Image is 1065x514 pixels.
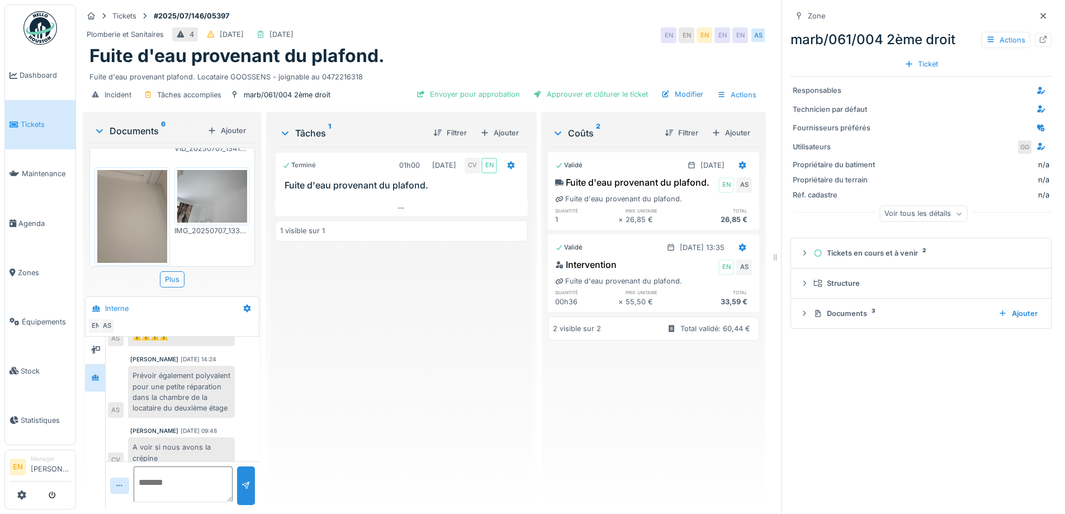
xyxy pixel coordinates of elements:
div: [DATE] 09:48 [181,427,217,435]
div: Fournisseurs préférés [793,122,877,133]
div: 55,50 € [626,296,689,307]
div: Propriétaire du batiment [793,159,877,170]
span: Maintenance [22,168,71,179]
a: Équipements [5,297,75,346]
div: Filtrer [429,125,471,140]
div: AS [736,177,752,193]
summary: Structure [796,273,1047,294]
div: Utilisateurs [793,142,877,152]
div: [PERSON_NAME] [130,355,178,364]
a: Maintenance [5,149,75,199]
a: Stock [5,346,75,395]
li: [PERSON_NAME] [31,455,71,479]
div: Documents [94,124,203,138]
div: GG [1017,139,1033,155]
h6: total [689,207,752,214]
div: EN [714,27,730,43]
div: Fuite d'eau provenant du plafond. [555,194,682,204]
h6: prix unitaire [626,289,689,296]
div: Validé [555,243,583,252]
div: EN [661,27,676,43]
div: EN [718,260,734,275]
div: [DATE] [432,160,456,171]
div: AS [108,402,124,418]
div: 01h00 [399,160,420,171]
div: EN [88,318,103,334]
div: A voir si nous avons la crépine [128,437,235,468]
div: 4 [190,29,194,40]
div: × [618,214,626,225]
div: Tâches accomplies [157,89,221,100]
div: Technicien par défaut [793,104,877,115]
div: Ajouter [203,123,250,138]
div: marb/061/004 2ème droit [244,89,330,100]
a: Agenda [5,199,75,248]
h6: total [689,289,752,296]
div: Total validé: 60,44 € [680,323,750,334]
div: AS [99,318,115,334]
span: Tickets [21,119,71,130]
div: [DATE] 14:24 [181,355,216,364]
div: Tickets en cours et à venir [813,248,1038,258]
a: Tickets [5,100,75,149]
div: CV [465,158,480,173]
span: Statistiques [21,415,71,426]
div: n/a [881,190,1049,200]
span: Dashboard [20,70,71,81]
div: EN [697,27,712,43]
div: Incident [105,89,131,100]
div: EN [718,177,734,193]
div: Fuite d'eau provenant plafond. Locataire GOOSSENS - joignable au 0472216318 [89,67,759,82]
div: IMG_20250707_133923_958.jpg [174,225,250,236]
div: Propriétaire du terrain [793,175,877,185]
div: Tickets [112,11,136,21]
div: Actions [712,87,761,103]
div: [DATE] [700,160,725,171]
div: Tâches [280,126,424,140]
div: Structure [813,278,1038,289]
div: EN [481,158,497,173]
span: Zones [18,267,71,278]
div: [DATE] [220,29,244,40]
div: Fuite d'eau provenant du plafond. [555,276,682,286]
a: Zones [5,248,75,297]
div: AS [736,260,752,275]
h3: Fuite d'eau provenant du plafond. [285,180,523,191]
summary: Tickets en cours et à venir2 [796,243,1047,263]
div: EN [732,27,748,43]
div: Fuite d'eau provenant du plafond. [555,176,709,189]
div: × [618,296,626,307]
img: Badge_color-CXgf-gQk.svg [23,11,57,45]
img: t0it6sggdtr5jbjk1peqlfpa31k7 [97,170,167,263]
div: Terminé [282,161,316,170]
div: Prévoir également polyvalent pour une petite réparation dans la chambre de la locataire du deuxiè... [128,366,235,418]
div: Plus [160,271,184,287]
a: Dashboard [5,51,75,100]
div: 2 visible sur 2 [553,323,601,334]
a: Statistiques [5,395,75,445]
summary: Documents3Ajouter [796,303,1047,324]
li: EN [10,459,26,475]
div: Validé [555,161,583,170]
div: Documents [813,308,990,319]
h6: quantité [555,207,618,214]
div: VID_20250707_134139.mp4 [174,143,250,154]
sup: 2 [596,126,600,140]
div: Interne [105,303,129,314]
sup: 6 [161,124,165,138]
div: Intervention [555,258,617,271]
div: Ajouter [707,125,755,140]
div: 1 [555,214,618,225]
div: Réf. cadastre [793,190,877,200]
strong: #2025/07/146/05397 [149,11,234,21]
h1: Fuite d'eau provenant du plafond. [89,45,385,67]
div: AS [108,331,124,346]
div: CV [108,452,124,468]
div: Manager [31,455,71,463]
div: Voir tous les détails [879,206,967,222]
div: AS [750,27,766,43]
div: [DATE] [269,29,294,40]
div: Ajouter [476,125,523,140]
div: Filtrer [660,125,703,140]
div: n/a [1038,159,1049,170]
